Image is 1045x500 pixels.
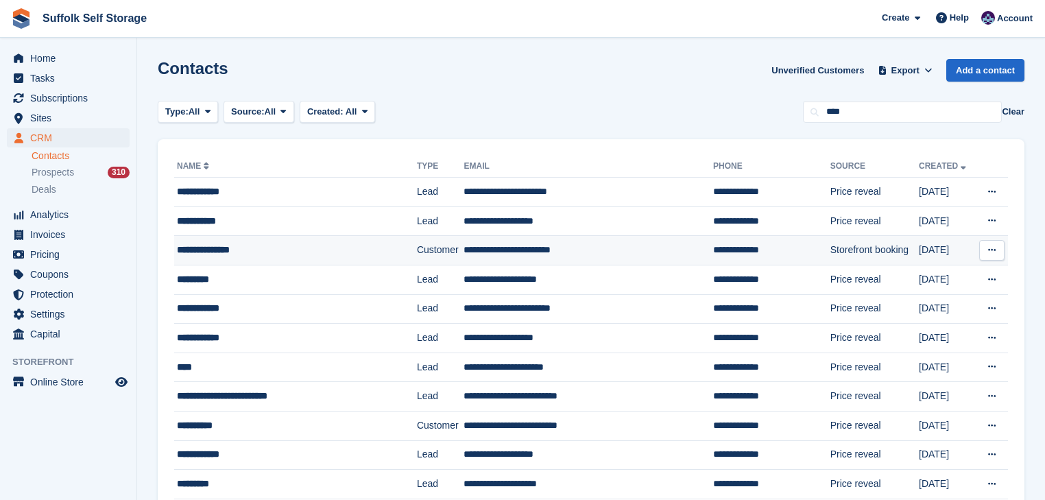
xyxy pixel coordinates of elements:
[224,101,294,123] button: Source: All
[189,105,200,119] span: All
[919,440,976,470] td: [DATE]
[830,411,919,440] td: Price reveal
[830,470,919,499] td: Price reveal
[108,167,130,178] div: 310
[981,11,995,25] img: William Notcutt
[30,305,112,324] span: Settings
[919,294,976,324] td: [DATE]
[766,59,869,82] a: Unverified Customers
[830,324,919,353] td: Price reveal
[30,69,112,88] span: Tasks
[919,236,976,265] td: [DATE]
[919,265,976,294] td: [DATE]
[30,285,112,304] span: Protection
[165,105,189,119] span: Type:
[950,11,969,25] span: Help
[830,236,919,265] td: Storefront booking
[7,108,130,128] a: menu
[30,205,112,224] span: Analytics
[7,205,130,224] a: menu
[417,440,464,470] td: Lead
[30,324,112,344] span: Capital
[417,382,464,412] td: Lead
[346,106,357,117] span: All
[830,265,919,294] td: Price reveal
[7,305,130,324] a: menu
[265,105,276,119] span: All
[7,49,130,68] a: menu
[464,156,713,178] th: Email
[830,353,919,382] td: Price reveal
[417,324,464,353] td: Lead
[891,64,920,78] span: Export
[307,106,344,117] span: Created:
[32,182,130,197] a: Deals
[919,161,969,171] a: Created
[30,245,112,264] span: Pricing
[1002,105,1024,119] button: Clear
[919,206,976,236] td: [DATE]
[113,374,130,390] a: Preview store
[919,382,976,412] td: [DATE]
[300,101,375,123] button: Created: All
[30,128,112,147] span: CRM
[919,178,976,207] td: [DATE]
[830,206,919,236] td: Price reveal
[919,470,976,499] td: [DATE]
[997,12,1033,25] span: Account
[30,265,112,284] span: Coupons
[177,161,212,171] a: Name
[32,150,130,163] a: Contacts
[30,225,112,244] span: Invoices
[882,11,909,25] span: Create
[417,411,464,440] td: Customer
[417,178,464,207] td: Lead
[7,265,130,284] a: menu
[37,7,152,29] a: Suffolk Self Storage
[713,156,830,178] th: Phone
[32,183,56,196] span: Deals
[30,108,112,128] span: Sites
[7,372,130,392] a: menu
[30,372,112,392] span: Online Store
[7,245,130,264] a: menu
[417,156,464,178] th: Type
[7,128,130,147] a: menu
[417,265,464,294] td: Lead
[919,324,976,353] td: [DATE]
[417,206,464,236] td: Lead
[30,88,112,108] span: Subscriptions
[32,165,130,180] a: Prospects 310
[417,353,464,382] td: Lead
[158,101,218,123] button: Type: All
[946,59,1024,82] a: Add a contact
[7,88,130,108] a: menu
[417,236,464,265] td: Customer
[7,324,130,344] a: menu
[32,166,74,179] span: Prospects
[919,411,976,440] td: [DATE]
[158,59,228,78] h1: Contacts
[830,294,919,324] td: Price reveal
[830,440,919,470] td: Price reveal
[231,105,264,119] span: Source:
[11,8,32,29] img: stora-icon-8386f47178a22dfd0bd8f6a31ec36ba5ce8667c1dd55bd0f319d3a0aa187defe.svg
[30,49,112,68] span: Home
[417,470,464,499] td: Lead
[417,294,464,324] td: Lead
[7,225,130,244] a: menu
[875,59,935,82] button: Export
[7,69,130,88] a: menu
[830,382,919,412] td: Price reveal
[919,353,976,382] td: [DATE]
[830,178,919,207] td: Price reveal
[7,285,130,304] a: menu
[830,156,919,178] th: Source
[12,355,136,369] span: Storefront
